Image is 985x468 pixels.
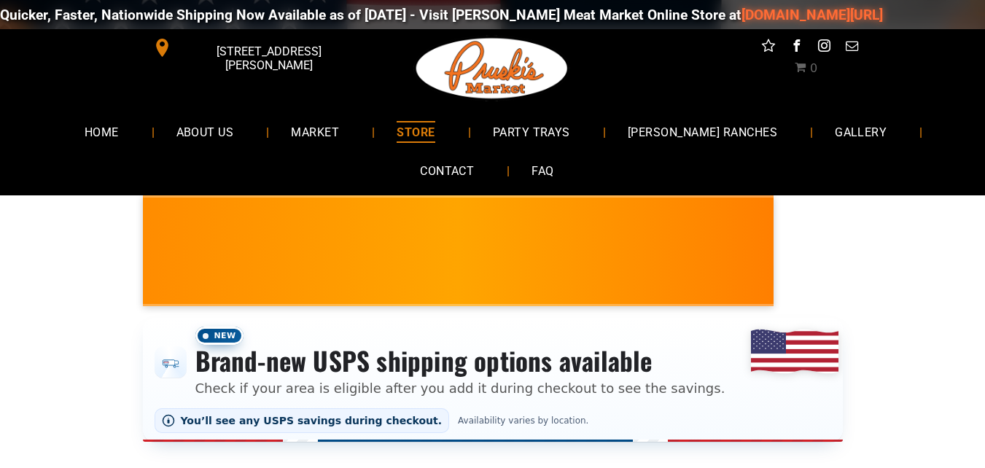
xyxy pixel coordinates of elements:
[63,112,141,151] a: HOME
[398,152,496,190] a: CONTACT
[155,112,256,151] a: ABOUT US
[174,37,362,79] span: [STREET_ADDRESS][PERSON_NAME]
[787,36,806,59] a: facebook
[741,7,883,23] a: [DOMAIN_NAME][URL]
[510,152,575,190] a: FAQ
[810,61,817,75] span: 0
[181,415,443,426] span: You’ll see any USPS savings during checkout.
[143,36,366,59] a: [STREET_ADDRESS][PERSON_NAME]
[195,327,244,345] span: New
[195,345,725,377] h3: Brand-new USPS shipping options available
[269,112,361,151] a: MARKET
[814,36,833,59] a: instagram
[471,112,592,151] a: PARTY TRAYS
[195,378,725,398] p: Check if your area is eligible after you add it during checkout to see the savings.
[606,112,799,151] a: [PERSON_NAME] RANCHES
[413,29,571,108] img: Pruski-s+Market+HQ+Logo2-1920w.png
[759,36,778,59] a: Social network
[842,36,861,59] a: email
[375,112,456,151] a: STORE
[143,318,843,442] div: Shipping options announcement
[455,416,591,426] span: Availability varies by location.
[813,112,908,151] a: GALLERY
